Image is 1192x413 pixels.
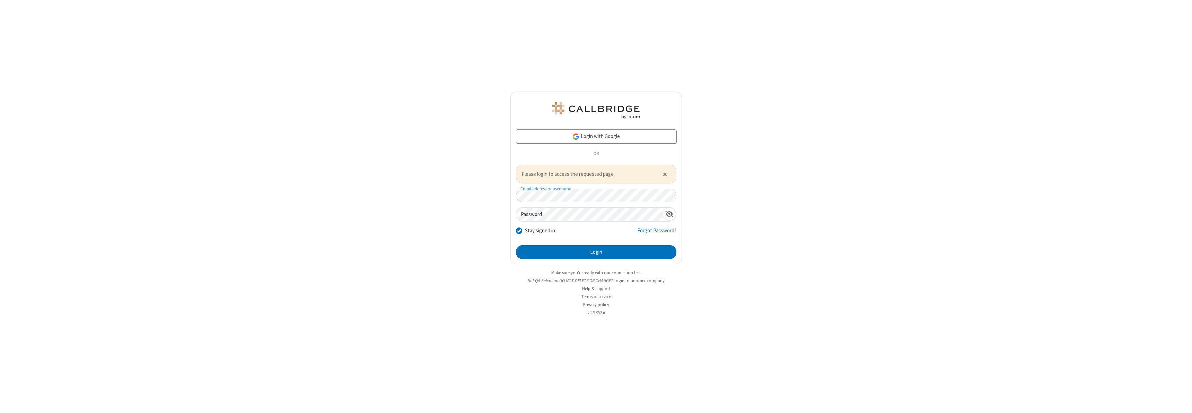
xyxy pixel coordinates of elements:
a: Forgot Password? [637,227,676,240]
button: Close alert [659,169,670,179]
li: Not QA Selenium DO NOT DELETE OR CHANGE? [510,277,682,284]
button: Login [516,245,676,259]
a: Login with Google [516,129,676,143]
img: google-icon.png [572,133,580,140]
img: QA Selenium DO NOT DELETE OR CHANGE [551,102,641,119]
a: Help & support [582,286,610,292]
span: Please login to access the requested page. [521,170,654,178]
li: v2.6.352.6 [510,309,682,316]
span: OR [590,149,602,159]
button: Login to another company [614,277,665,284]
input: Password [516,208,663,221]
a: Make sure you're ready with our connection test [551,270,641,276]
a: Terms of service [581,294,611,300]
div: Show password [663,208,676,221]
input: Email address or username [516,189,676,202]
label: Stay signed in [525,227,555,235]
a: Privacy policy [583,302,609,308]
